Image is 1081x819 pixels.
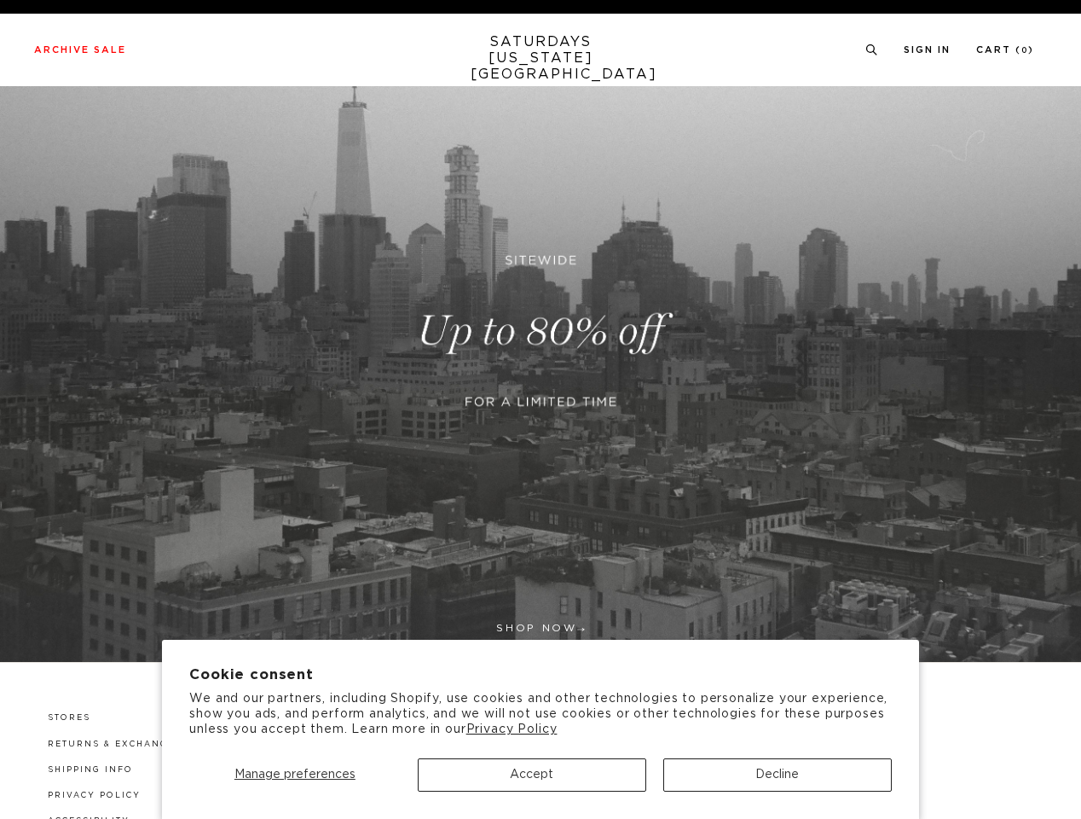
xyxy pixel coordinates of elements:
[1021,47,1028,55] small: 0
[48,766,133,774] a: Shipping Info
[471,34,611,83] a: SATURDAYS[US_STATE][GEOGRAPHIC_DATA]
[466,723,558,735] a: Privacy Policy
[418,758,646,792] button: Accept
[904,45,951,55] a: Sign In
[48,741,182,748] a: Returns & Exchanges
[663,758,892,792] button: Decline
[48,714,90,722] a: Stores
[189,758,400,792] button: Manage preferences
[234,769,356,781] span: Manage preferences
[189,667,892,683] h2: Cookie consent
[976,45,1034,55] a: Cart (0)
[48,792,141,799] a: Privacy Policy
[34,45,126,55] a: Archive Sale
[189,691,892,738] p: We and our partners, including Shopify, use cookies and other technologies to personalize your ex...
